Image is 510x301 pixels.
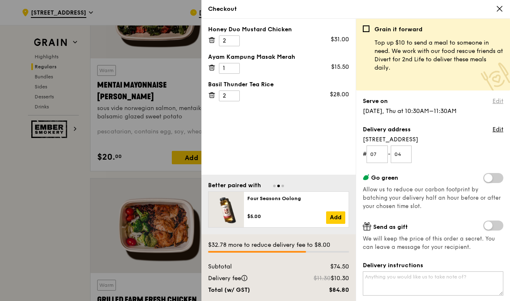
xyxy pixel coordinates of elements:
[247,195,345,202] div: Four Seasons Oolong
[374,26,422,33] b: Grain it forward
[208,241,349,249] div: $32.78 more to reduce delivery fee to $8.00
[330,90,349,99] div: $28.00
[363,186,501,210] span: Allow us to reduce our carbon footprint by batching your delivery half an hour before or after yo...
[374,39,503,72] p: Top up $10 to send a meal to someone in need. We work with our food rescue friends at Divert for ...
[208,181,261,190] div: Better paired with
[304,263,354,271] div: $74.50
[371,174,398,181] span: Go green
[314,275,331,282] span: $11.30
[363,108,457,115] span: [DATE], Thu at 10:30AM–11:30AM
[208,53,349,61] div: Ayam Kampung Masak Merah
[373,223,408,231] span: Send as gift
[391,145,412,163] input: Unit
[481,63,510,92] img: Meal donation
[208,5,503,13] div: Checkout
[326,211,345,224] a: Add
[363,97,388,105] label: Serve on
[331,35,349,44] div: $31.00
[277,185,280,187] span: Go to slide 2
[291,274,354,283] div: $10.30
[363,125,411,134] label: Delivery address
[203,274,291,283] div: Delivery fee
[208,25,349,34] div: Honey Duo Mustard Chicken
[367,145,388,163] input: Floor
[247,213,326,220] div: $5.00
[492,97,503,105] a: Edit
[304,286,354,294] div: $84.80
[492,125,503,134] a: Edit
[273,185,276,187] span: Go to slide 1
[363,145,503,163] form: # -
[203,263,304,271] div: Subtotal
[208,80,349,89] div: Basil Thunder Tea Rice
[281,185,284,187] span: Go to slide 3
[331,63,349,71] div: $15.50
[363,261,503,270] label: Delivery instructions
[363,235,503,251] span: We will keep the price of this order a secret. You can leave a message for your recipient.
[203,286,304,294] div: Total (w/ GST)
[363,135,503,144] span: [STREET_ADDRESS]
